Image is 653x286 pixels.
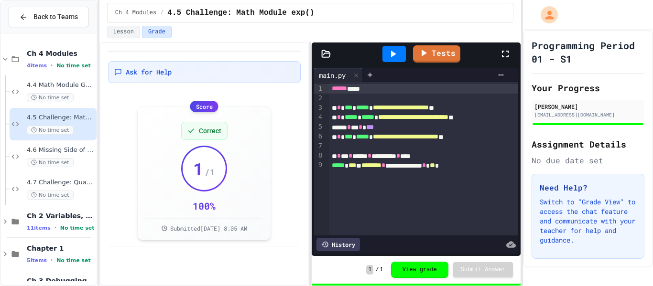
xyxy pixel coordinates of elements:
[532,39,644,65] h1: Programming Period 01 - S1
[314,132,324,141] div: 6
[27,49,95,58] span: Ch 4 Modules
[314,141,324,151] div: 7
[126,67,172,77] span: Ask for Help
[574,206,643,247] iframe: chat widget
[54,224,56,232] span: •
[314,94,324,103] div: 2
[27,276,95,285] span: Ch 3 Debugging
[27,63,47,69] span: 4 items
[461,266,506,274] span: Submit Answer
[380,266,383,274] span: 1
[531,4,560,26] div: My Account
[167,7,314,19] span: 4.5 Challenge: Math Module exp()
[316,238,360,251] div: History
[534,102,642,111] div: [PERSON_NAME]
[314,160,324,170] div: 9
[534,111,642,118] div: [EMAIL_ADDRESS][DOMAIN_NAME]
[375,266,379,274] span: /
[314,84,324,94] div: 1
[366,265,373,275] span: 1
[56,63,91,69] span: No time set
[27,126,74,135] span: No time set
[107,26,140,38] button: Lesson
[27,191,74,200] span: No time set
[56,257,91,264] span: No time set
[199,126,221,136] span: Correct
[27,81,95,89] span: 4.4 Math Module GCD
[27,146,95,154] span: 4.6 Missing Side of a Triangle
[453,262,513,277] button: Submit Answer
[27,225,51,231] span: 11 items
[532,81,644,95] h2: Your Progress
[314,113,324,122] div: 4
[170,224,247,232] span: Submitted [DATE] 8:05 AM
[27,158,74,167] span: No time set
[27,257,47,264] span: 5 items
[9,7,89,27] button: Back to Teams
[540,197,636,245] p: Switch to "Grade View" to access the chat feature and communicate with your teacher for help and ...
[27,114,95,122] span: 4.5 Challenge: Math Module exp()
[27,244,95,253] span: Chapter 1
[314,70,350,80] div: main.py
[314,151,324,160] div: 8
[532,155,644,166] div: No due date set
[33,12,78,22] span: Back to Teams
[115,9,156,17] span: Ch 4 Modules
[413,45,460,63] a: Tests
[27,212,95,220] span: Ch 2 Variables, Statements & Expressions
[51,62,53,69] span: •
[190,101,218,112] div: Score
[205,165,215,179] span: / 1
[60,225,95,231] span: No time set
[193,159,204,178] span: 1
[142,26,172,38] button: Grade
[613,248,643,276] iframe: chat widget
[27,179,95,187] span: 4.7 Challenge: Quadratic Formula
[314,122,324,132] div: 5
[391,262,448,278] button: View grade
[314,103,324,113] div: 3
[51,256,53,264] span: •
[532,138,644,151] h2: Assignment Details
[314,68,362,82] div: main.py
[27,93,74,102] span: No time set
[193,199,216,212] div: 100 %
[540,182,636,193] h3: Need Help?
[160,9,163,17] span: /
